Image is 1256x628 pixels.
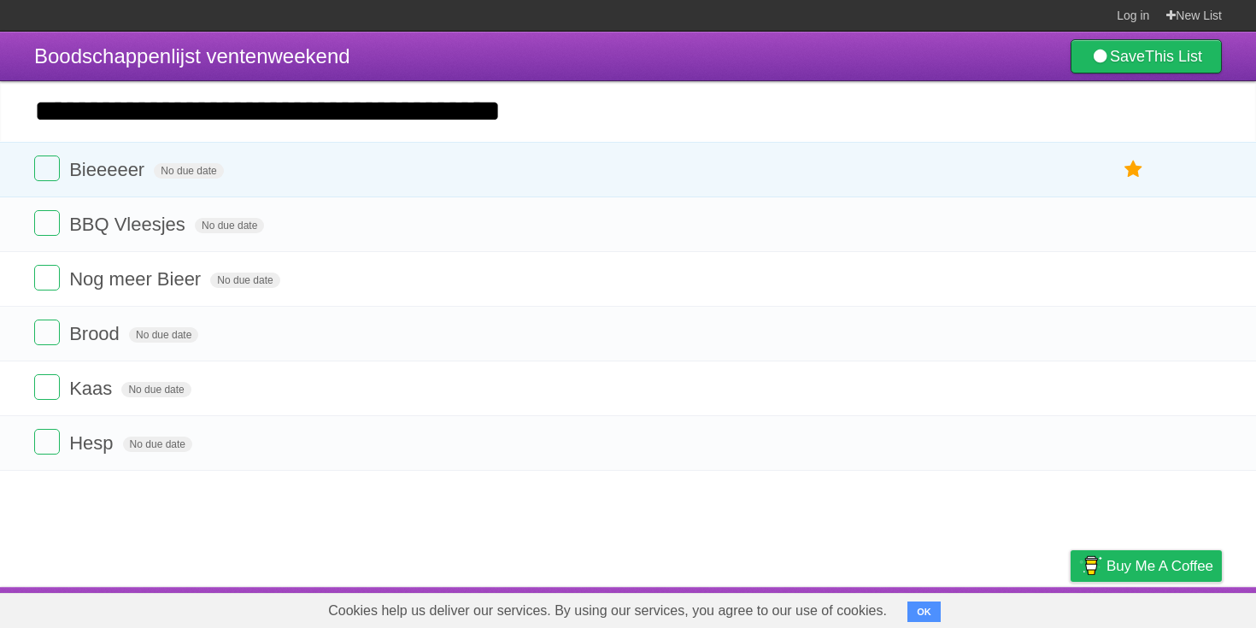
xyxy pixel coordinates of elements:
[1071,39,1222,73] a: SaveThis List
[69,432,117,454] span: Hesp
[34,429,60,455] label: Done
[311,594,904,628] span: Cookies help us deliver our services. By using our services, you agree to our use of cookies.
[69,159,149,180] span: Bieeeeer
[129,327,198,343] span: No due date
[34,210,60,236] label: Done
[1106,551,1213,581] span: Buy me a coffee
[900,591,969,624] a: Developers
[843,591,879,624] a: About
[1118,156,1150,184] label: Star task
[69,214,190,235] span: BBQ Vleesjes
[69,378,116,399] span: Kaas
[34,156,60,181] label: Done
[69,323,124,344] span: Brood
[34,44,350,67] span: Boodschappenlijst ventenweekend
[1071,550,1222,582] a: Buy me a coffee
[1145,48,1202,65] b: This List
[123,437,192,452] span: No due date
[121,382,191,397] span: No due date
[34,320,60,345] label: Done
[34,374,60,400] label: Done
[210,273,279,288] span: No due date
[195,218,264,233] span: No due date
[1079,551,1102,580] img: Buy me a coffee
[1114,591,1222,624] a: Suggest a feature
[154,163,223,179] span: No due date
[990,591,1028,624] a: Terms
[907,602,941,622] button: OK
[34,265,60,291] label: Done
[1048,591,1093,624] a: Privacy
[69,268,205,290] span: Nog meer Bieer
